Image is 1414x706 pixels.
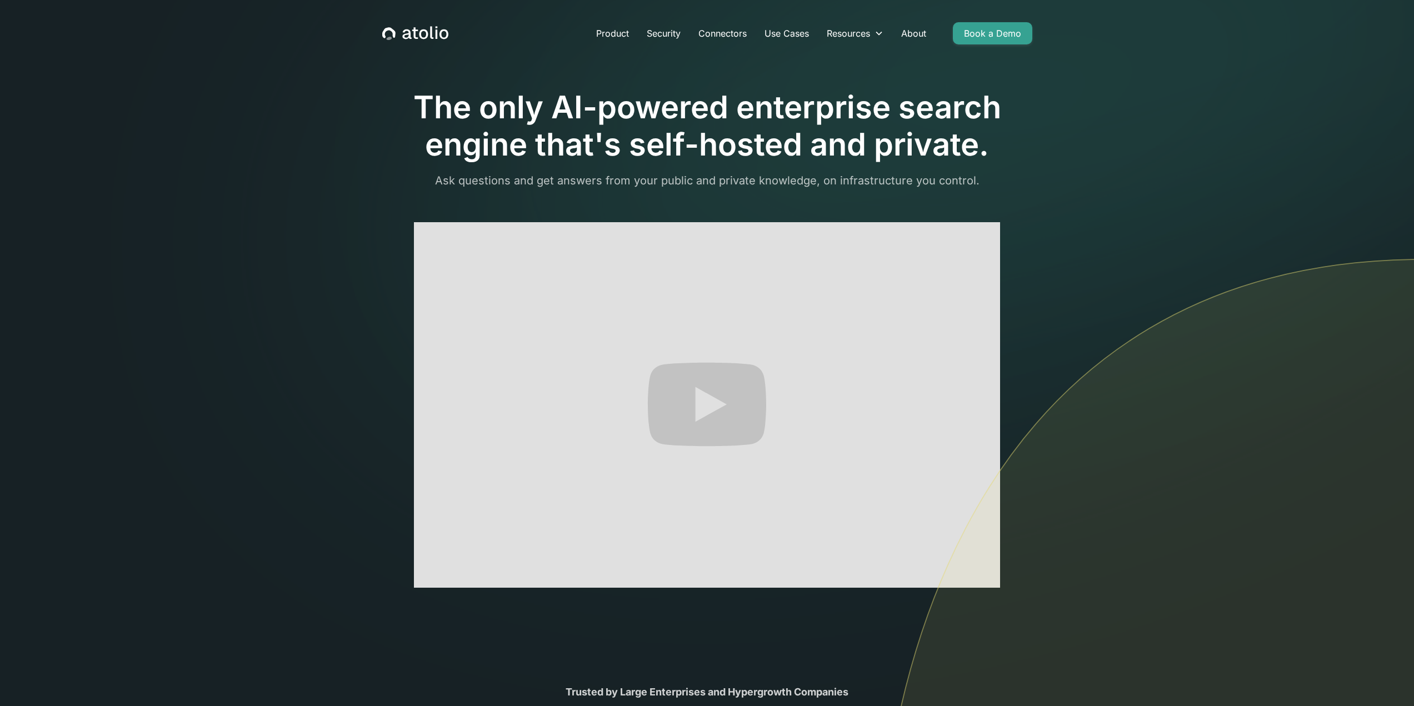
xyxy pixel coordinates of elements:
p: Ask questions and get answers from your public and private knowledge, on infrastructure you control. [382,172,1032,189]
a: About [892,22,935,44]
h1: The only AI-powered enterprise search engine that's self-hosted and private. [382,89,1032,163]
a: Book a Demo [953,22,1032,44]
div: Resources [827,27,870,40]
a: Connectors [689,22,756,44]
div: Resources [818,22,892,44]
a: Security [638,22,689,44]
a: home [382,26,448,41]
a: Product [587,22,638,44]
div: Trusted by Large Enterprises and Hypergrowth Companies [494,684,921,699]
a: Use Cases [756,22,818,44]
iframe: Atolio in 60 Seconds: Your AI-Enabled Enterprise Search Solution [414,222,1000,587]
